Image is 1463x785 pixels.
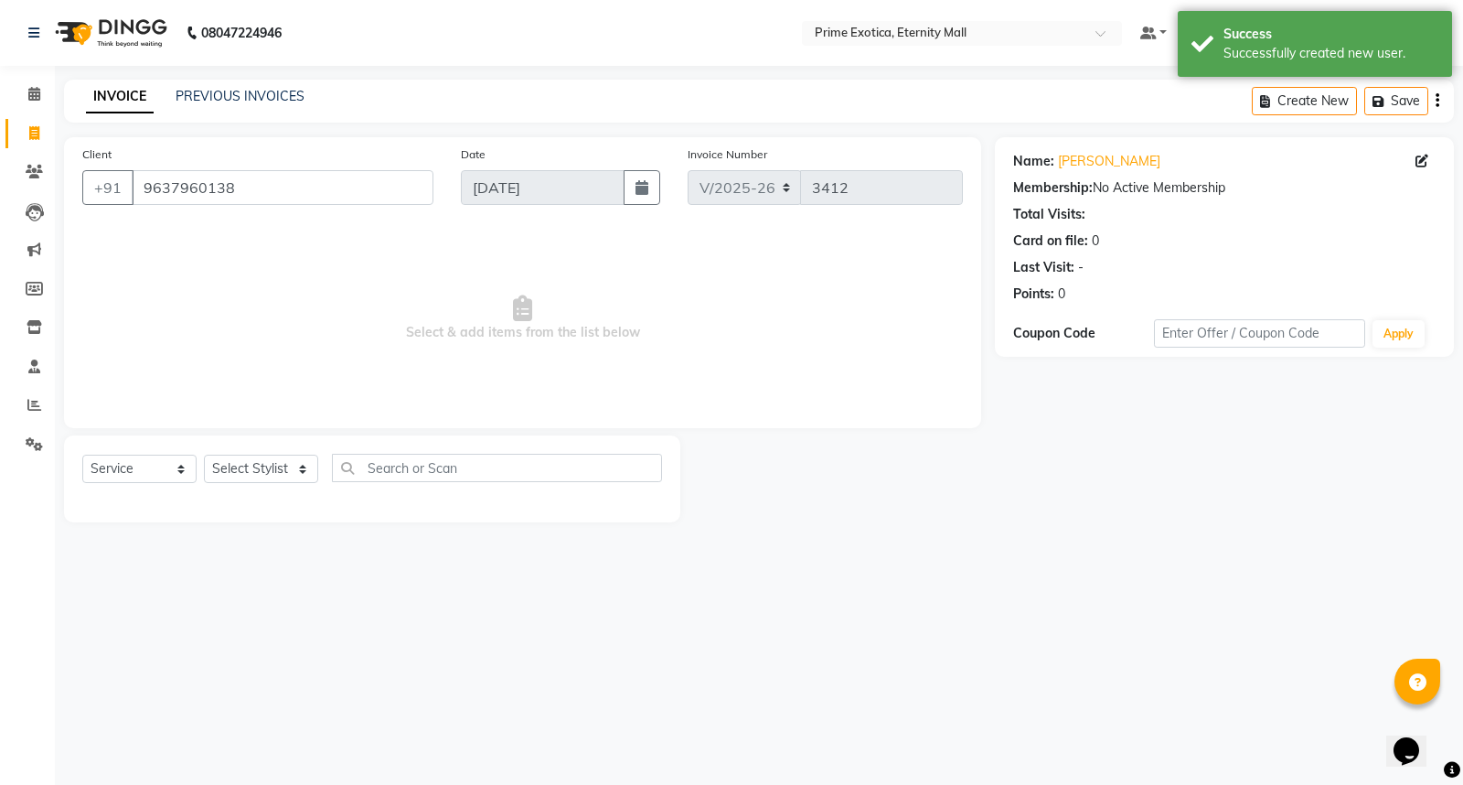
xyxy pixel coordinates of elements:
div: 0 [1058,285,1065,304]
div: No Active Membership [1013,178,1436,198]
div: 0 [1092,231,1099,251]
div: Coupon Code [1013,324,1154,343]
button: Apply [1372,320,1425,348]
div: Points: [1013,285,1054,304]
label: Client [82,146,112,163]
div: Membership: [1013,178,1093,198]
a: PREVIOUS INVOICES [176,88,304,104]
div: Last Visit: [1013,258,1074,277]
span: Select & add items from the list below [82,227,963,410]
a: INVOICE [86,81,154,113]
img: logo [47,7,172,59]
div: Name: [1013,152,1054,171]
button: Create New [1252,87,1357,115]
input: Search by Name/Mobile/Email/Code [132,170,433,205]
button: +91 [82,170,133,205]
b: 08047224946 [201,7,282,59]
div: Successfully created new user. [1223,44,1438,63]
div: Total Visits: [1013,205,1085,224]
button: Save [1364,87,1428,115]
iframe: chat widget [1386,712,1445,767]
div: Success [1223,25,1438,44]
div: Card on file: [1013,231,1088,251]
div: - [1078,258,1084,277]
label: Date [461,146,486,163]
a: [PERSON_NAME] [1058,152,1160,171]
label: Invoice Number [688,146,767,163]
input: Enter Offer / Coupon Code [1154,319,1365,348]
input: Search or Scan [332,454,662,482]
